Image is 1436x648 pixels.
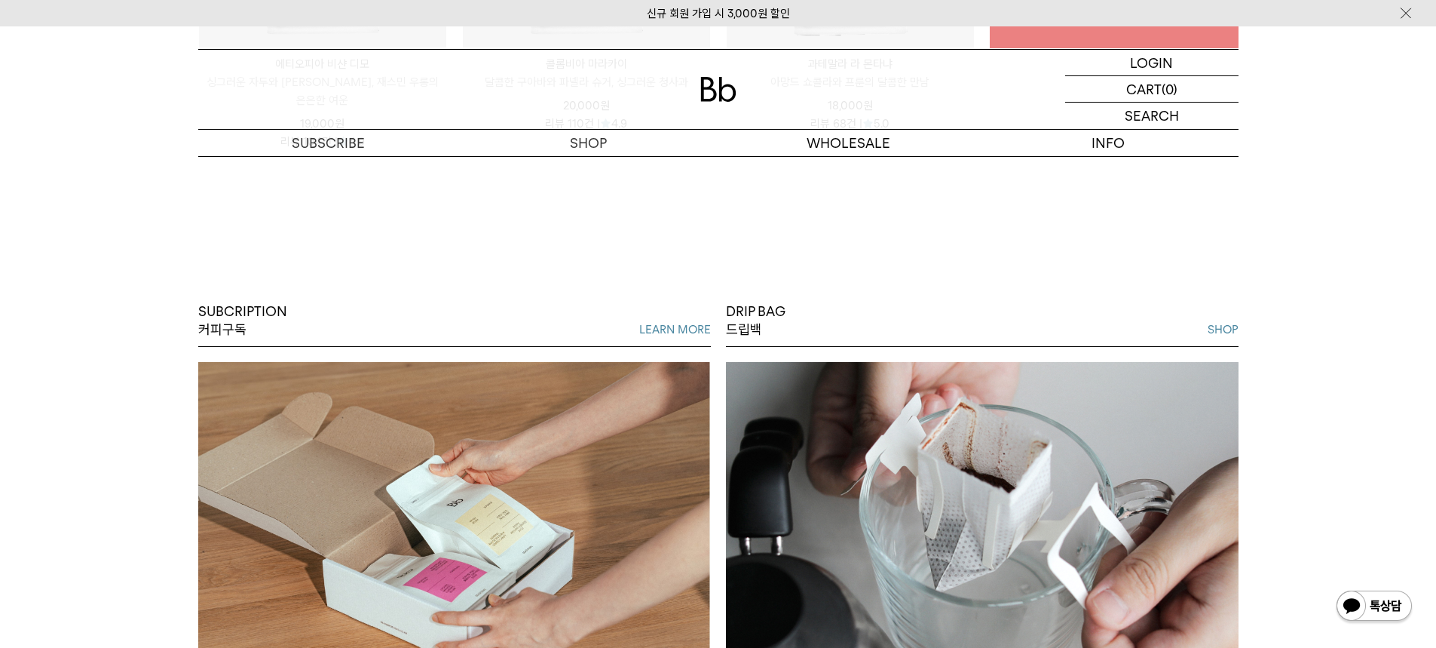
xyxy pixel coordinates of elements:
a: SUBSCRIBE [198,130,458,156]
p: (0) [1162,76,1177,102]
p: CART [1126,76,1162,102]
a: 신규 회원 가입 시 3,000원 할인 [647,7,790,20]
a: LOGIN [1065,50,1239,76]
img: 로고 [700,77,736,102]
p: SUBCRIPTION 커피구독 [198,303,287,339]
p: WHOLESALE [718,130,978,156]
a: SHOP [458,130,718,156]
a: CART (0) [1065,76,1239,103]
p: LOGIN [1130,50,1173,75]
a: LEARN MORE [639,321,711,339]
a: SHOP [1208,321,1239,339]
p: DRIP BAG 드립백 [726,303,785,339]
p: SEARCH [1125,103,1179,129]
img: 카카오톡 채널 1:1 채팅 버튼 [1335,589,1413,625]
p: INFO [978,130,1239,156]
